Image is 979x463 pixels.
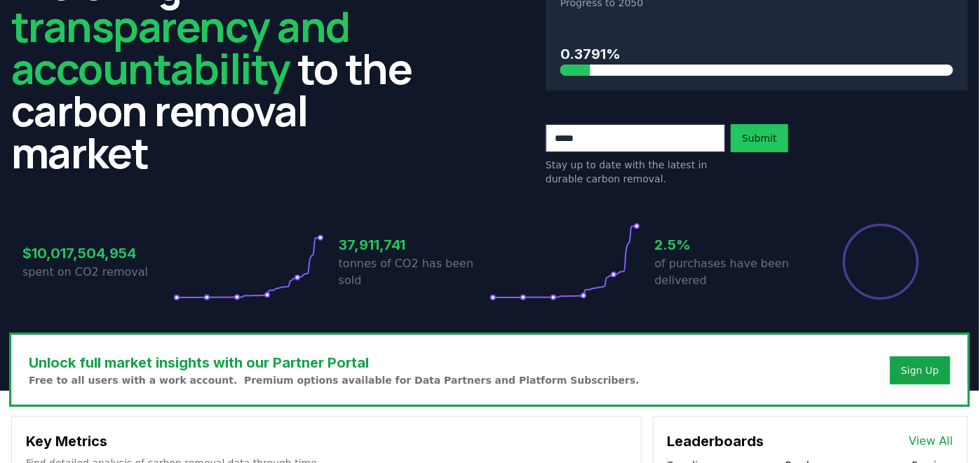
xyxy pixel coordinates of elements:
h3: $10,017,504,954 [22,243,173,264]
h3: Unlock full market insights with our Partner Portal [29,352,640,373]
h3: 2.5% [654,234,805,255]
p: of purchases have been delivered [654,255,805,289]
button: Submit [731,124,788,152]
p: Free to all users with a work account. Premium options available for Data Partners and Platform S... [29,373,640,387]
h3: 0.3791% [560,43,953,65]
h3: Leaderboards [668,431,764,452]
h3: Key Metrics [26,431,627,452]
a: View All [909,433,953,450]
p: Stay up to date with the latest in durable carbon removal. [546,158,725,186]
p: spent on CO2 removal [22,264,173,281]
div: Percentage of sales delivered [842,222,920,301]
a: Sign Up [901,363,939,377]
h3: 37,911,741 [339,234,489,255]
p: tonnes of CO2 has been sold [339,255,489,289]
button: Sign Up [890,356,950,384]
